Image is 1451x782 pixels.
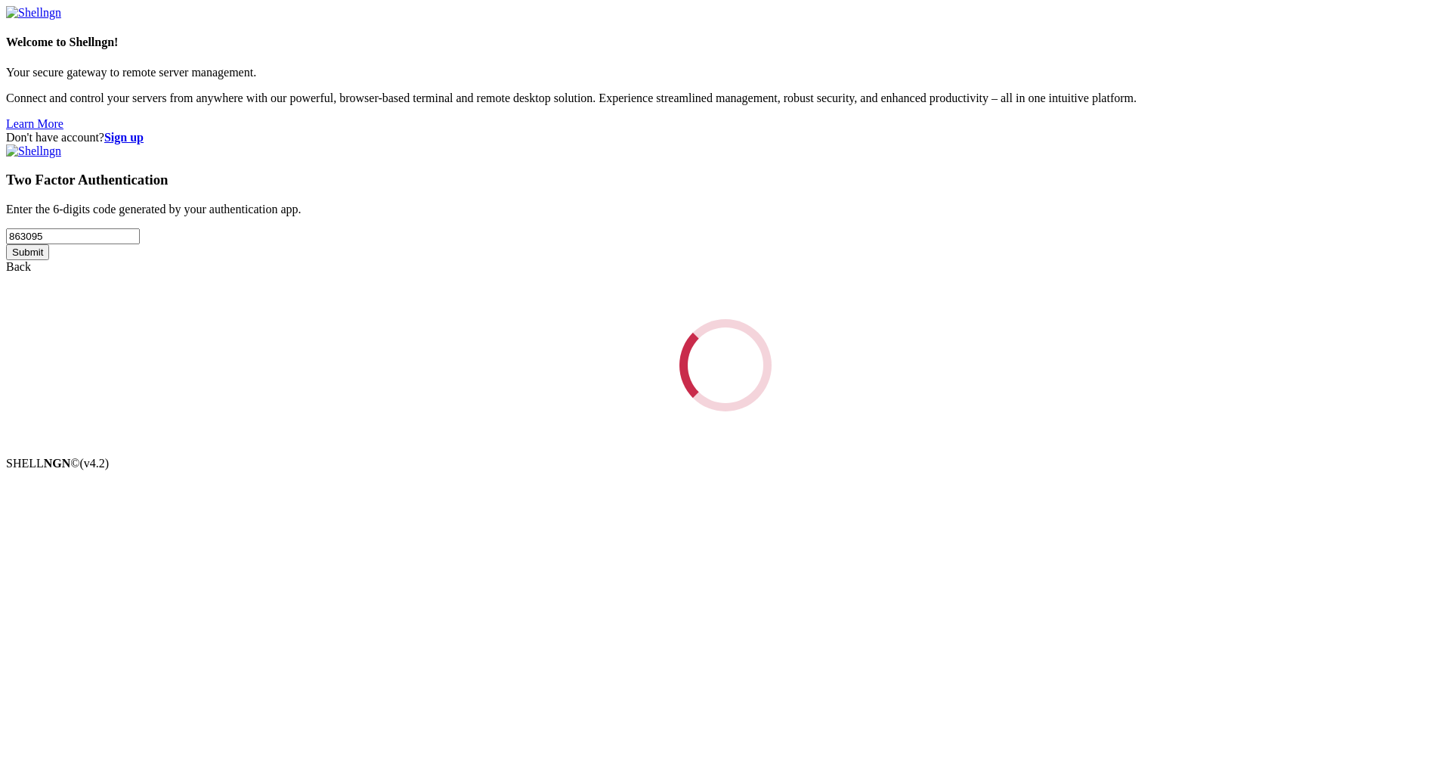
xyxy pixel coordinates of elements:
span: SHELL © [6,457,109,470]
a: Back [6,260,31,273]
input: Submit [6,244,49,260]
a: Learn More [6,117,63,130]
p: Connect and control your servers from anywhere with our powerful, browser-based terminal and remo... [6,92,1445,105]
h4: Welcome to Shellngn! [6,36,1445,49]
p: Enter the 6-digits code generated by your authentication app. [6,203,1445,216]
a: Sign up [104,131,144,144]
div: Don't have account? [6,131,1445,144]
h3: Two Factor Authentication [6,172,1445,188]
p: Your secure gateway to remote server management. [6,66,1445,79]
div: Loading... [677,317,774,414]
input: Two factor code [6,228,140,244]
img: Shellngn [6,144,61,158]
img: Shellngn [6,6,61,20]
span: 4.2.0 [80,457,110,470]
b: NGN [44,457,71,470]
